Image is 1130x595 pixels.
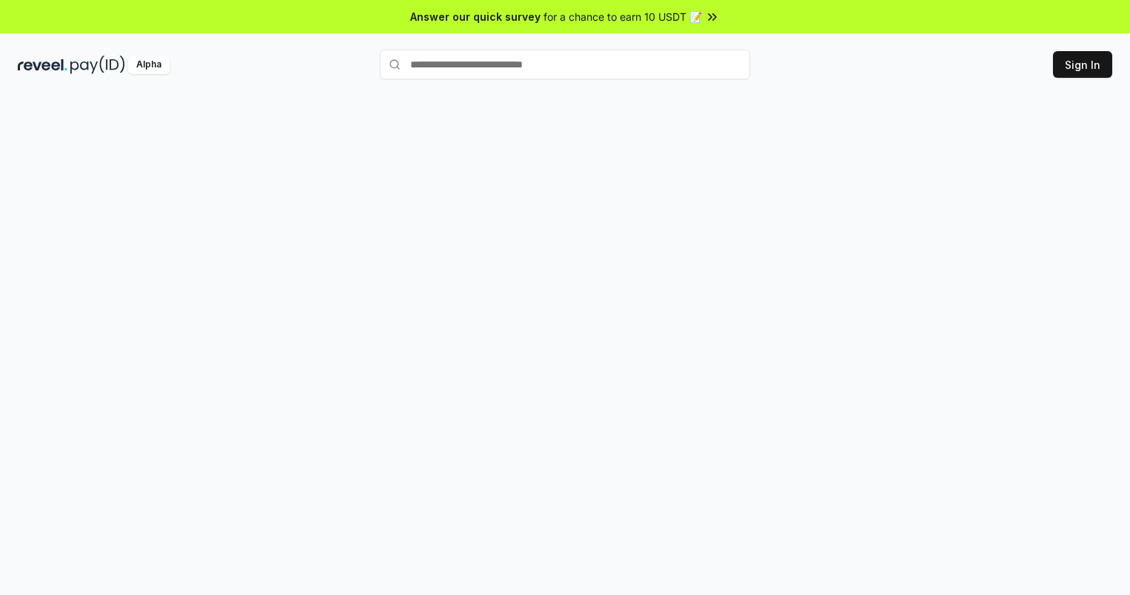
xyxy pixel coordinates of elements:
img: pay_id [70,56,125,74]
img: reveel_dark [18,56,67,74]
button: Sign In [1053,51,1112,78]
span: for a chance to earn 10 USDT 📝 [544,9,702,24]
div: Alpha [128,56,170,74]
span: Answer our quick survey [410,9,541,24]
